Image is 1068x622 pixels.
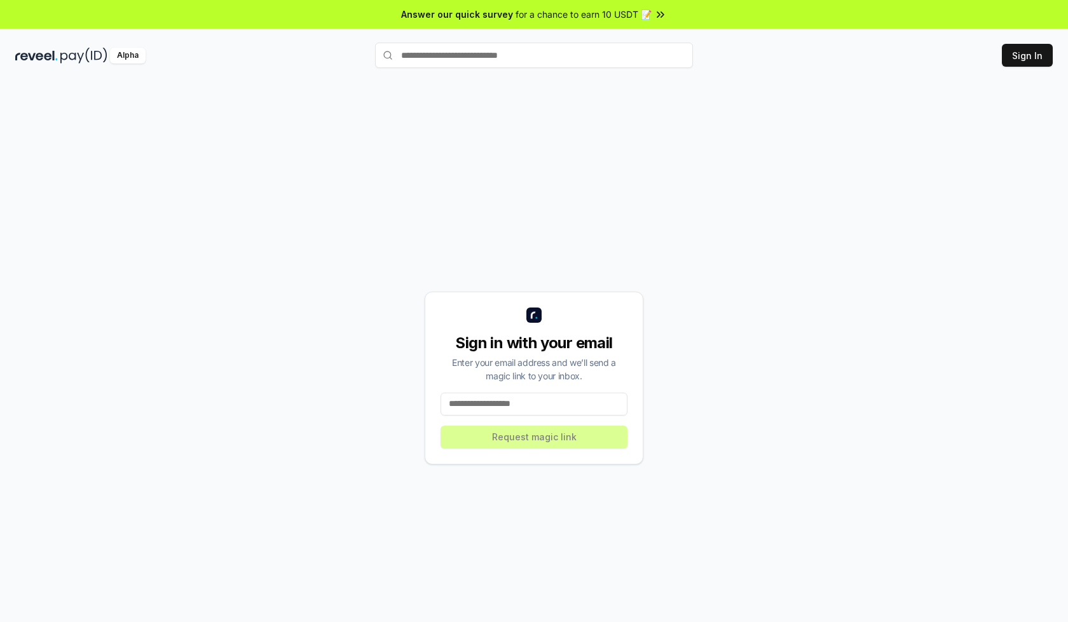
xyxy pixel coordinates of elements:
[401,8,513,21] span: Answer our quick survey
[516,8,652,21] span: for a chance to earn 10 USDT 📝
[110,48,146,64] div: Alpha
[1002,44,1053,67] button: Sign In
[526,308,542,323] img: logo_small
[60,48,107,64] img: pay_id
[15,48,58,64] img: reveel_dark
[441,356,627,382] div: Enter your email address and we’ll send a magic link to your inbox.
[441,333,627,353] div: Sign in with your email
